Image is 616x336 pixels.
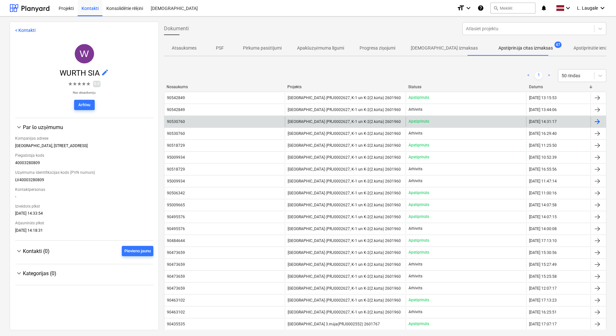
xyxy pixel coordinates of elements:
[15,277,153,280] div: Kategorijas (0)
[529,262,557,267] div: [DATE] 15:27:49
[75,44,94,63] div: WURTH
[529,191,557,195] div: [DATE] 11:00:16
[529,107,557,112] div: [DATE] 13:44:06
[164,25,189,33] span: Dokumenti
[599,4,606,12] i: keyboard_arrow_down
[15,194,153,201] div: -
[77,80,82,88] span: ★
[409,226,422,231] p: Arhivēts
[288,227,400,231] span: Tumes iela (PRJ0002627, K-1 un K-2(2.kārta) 2601960
[15,123,23,131] span: keyboard_arrow_down
[15,134,153,144] div: Kompānijas adrese
[409,285,422,291] p: Arhivēts
[584,305,616,336] iframe: Chat Widget
[68,80,72,88] span: ★
[409,95,429,100] p: Apstiprināts
[409,166,422,172] p: Arhivēts
[409,250,429,255] p: Apstiprināts
[15,201,153,211] div: Izveidots plkst
[23,248,50,254] span: Kontakti (0)
[23,270,153,276] div: Kategorijas (0)
[167,107,185,112] div: 90542849
[297,45,344,51] p: Apakšuzņēmuma līgumi
[23,124,153,130] div: Par šo uzņēmumu
[167,191,185,195] div: 90506342
[15,178,153,185] div: LV40003280809
[167,238,185,243] div: 90484644
[554,42,562,48] span: 47
[15,211,153,218] div: [DATE] 14:33:54
[529,274,557,279] div: [DATE] 15:25:58
[288,274,400,279] span: Tumes iela (PRJ0002627, K-1 un K-2(2.kārta) 2601960
[493,5,498,11] span: search
[288,107,400,112] span: Tumes iela (PRJ0002627, K-1 un K-2(2.kārta) 2601960
[288,191,400,196] span: Tumes iela (PRJ0002627, K-1 un K-2(2.kārta) 2601960
[74,100,95,110] button: Arhīvu
[15,28,35,33] a: < Kontakti
[167,167,185,172] div: 90518729
[409,238,429,243] p: Apstiprināts
[86,80,91,88] span: ★
[15,151,153,161] div: Piegādātāja kods
[409,131,422,136] p: Arhivēts
[529,238,557,243] div: [DATE] 17:13:10
[529,96,557,100] div: [DATE] 13:15:53
[167,85,282,89] div: Nosaukums
[93,81,101,87] span: 0.0
[15,168,153,178] div: Uzņēmuma identifikācijas kods (PVN numurs)
[15,218,153,228] div: Atjaunināts plkst
[409,107,422,112] p: Arhivēts
[409,119,429,124] p: Apstiprināts
[564,4,572,12] i: keyboard_arrow_down
[167,179,185,183] div: 95009934
[545,72,553,79] a: Next page
[529,322,557,326] div: [DATE] 17:07:17
[529,203,557,207] div: [DATE] 14:07:58
[72,80,77,88] span: ★
[15,144,153,151] div: [GEOGRAPHIC_DATA], [STREET_ADDRESS]
[167,96,185,100] div: 90542849
[288,167,400,172] span: Tumes iela (PRJ0002627, K-1 un K-2(2.kārta) 2601960
[288,203,400,208] span: Tumes iela (PRJ0002627, K-1 un K-2(2.kārta) 2601960
[409,321,429,327] p: Apstiprināts
[15,246,153,256] div: Kontakti (0)Pievieno jaunu
[529,286,557,291] div: [DATE] 12:07:17
[288,322,380,327] span: Ropažu ielas 3.māja(PRJ0002552) 2601767
[167,310,185,314] div: 90463102
[288,119,400,124] span: Tumes iela (PRJ0002627, K-1 un K-2(2.kārta) 2601960
[167,155,185,160] div: 95009934
[288,298,400,303] span: Tumes iela (PRJ0002627, K-1 un K-2(2.kārta) 2601960
[288,131,400,136] span: Tumes iela (PRJ0002627, K-1 un K-2(2.kārta) 2601960
[408,85,524,89] div: Statuss
[288,215,400,219] span: Tumes iela (PRJ0002627, K-1 un K-2(2.kārta) 2601960
[409,274,422,279] p: Arhivēts
[409,309,422,315] p: Arhivēts
[529,310,557,314] div: [DATE] 16:25:51
[490,3,535,14] button: Meklēt
[529,143,557,148] div: [DATE] 11:25:50
[525,72,532,79] a: Previous page
[167,322,185,326] div: 90435535
[167,262,185,267] div: 90473659
[15,185,153,194] div: Kontaktpersonas
[477,4,484,12] i: Zināšanu pamats
[82,80,86,88] span: ★
[409,190,429,196] p: Apstiprināts
[15,269,153,277] div: Kategorijas (0)
[409,202,429,208] p: Apstiprināts
[288,286,400,291] span: Tumes iela (PRJ0002627, K-1 un K-2(2.kārta) 2601960
[409,214,429,219] p: Apstiprināts
[60,69,101,78] span: WURTH SIA
[409,297,429,303] p: Apstiprināts
[465,4,472,12] i: keyboard_arrow_down
[212,45,227,51] p: PSF
[409,143,429,148] p: Apstiprināts
[243,45,282,51] p: Pirkuma pasūtījumi
[529,179,557,183] div: [DATE] 11:47:14
[167,227,185,231] div: 90495576
[167,119,185,124] div: 90530760
[15,161,153,168] div: 40003280809
[288,96,400,100] span: Tumes iela (PRJ0002627, K-1 un K-2(2.kārta) 2601960
[288,250,400,255] span: Tumes iela (PRJ0002627, K-1 un K-2(2.kārta) 2601960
